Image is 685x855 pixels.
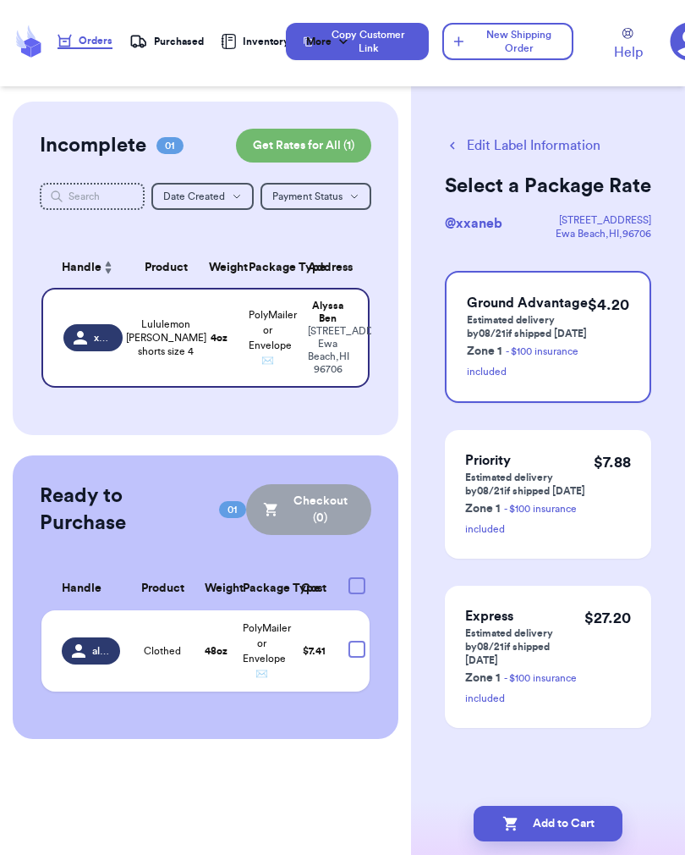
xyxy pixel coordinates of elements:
[556,227,651,240] div: Ewa Beach , HI , 96706
[474,806,622,841] button: Add to Cart
[465,610,513,623] span: Express
[195,567,233,610] th: Weight
[272,191,342,201] span: Payment Status
[219,501,246,518] span: 01
[238,247,298,288] th: Package Type
[303,646,326,656] span: $ 7.41
[286,23,430,60] button: Copy Customer Link
[129,33,204,50] a: Purchased
[243,623,291,679] span: PolyMailer or Envelope ✉️
[467,345,502,357] span: Zone 1
[58,34,112,47] div: Orders
[465,673,577,703] a: - $100 insurance included
[614,28,643,63] a: Help
[467,296,588,310] span: Ground Advantage
[205,646,227,656] strong: 48 oz
[62,259,101,277] span: Handle
[199,247,238,288] th: Weight
[465,626,584,667] p: Estimated delivery by 08/21 if shipped [DATE]
[126,317,206,358] span: Lululemon [PERSON_NAME] shorts size 4
[308,325,348,376] div: [STREET_ADDRESS] Ewa Beach , HI 96706
[290,567,338,610] th: Cost
[465,672,501,684] span: Zone 1
[465,503,501,515] span: Zone 1
[221,34,289,49] a: Inventory
[156,137,184,154] span: 01
[556,213,651,227] div: [STREET_ADDRESS]
[233,567,290,610] th: Package Type
[467,346,578,377] a: - $100 insurance included
[465,454,511,467] span: Priority
[101,257,115,278] button: Sort ascending
[584,606,631,630] p: $ 27.20
[467,313,588,340] p: Estimated delivery by 08/21 if shipped [DATE]
[246,484,372,535] button: Checkout (0)
[40,483,209,537] h2: Ready to Purchase
[249,310,297,366] span: PolyMailer or Envelope ✉️
[445,217,502,230] span: @ xxaneb
[260,183,371,210] button: Payment Status
[306,33,352,50] div: More
[144,644,181,658] span: Clothed
[163,191,225,201] span: Date Created
[445,135,600,156] button: Edit Label Information
[58,34,112,49] a: Orders
[62,580,101,598] span: Handle
[236,129,371,163] button: Get Rates for All (1)
[308,300,348,325] div: Alyssa Ben
[465,504,577,534] a: - $100 insurance included
[442,23,573,60] button: New Shipping Order
[588,293,629,317] p: $ 4.20
[614,42,643,63] span: Help
[40,132,146,159] h2: Incomplete
[130,567,195,610] th: Product
[151,183,254,210] button: Date Created
[92,644,111,658] span: ally.btq
[445,173,651,200] h2: Select a Package Rate
[94,331,113,345] span: xxaneb
[133,247,199,288] th: Product
[594,450,631,474] p: $ 7.88
[298,247,370,288] th: Address
[465,471,594,498] p: Estimated delivery by 08/21 if shipped [DATE]
[211,333,227,343] strong: 4 oz
[40,183,145,210] input: Search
